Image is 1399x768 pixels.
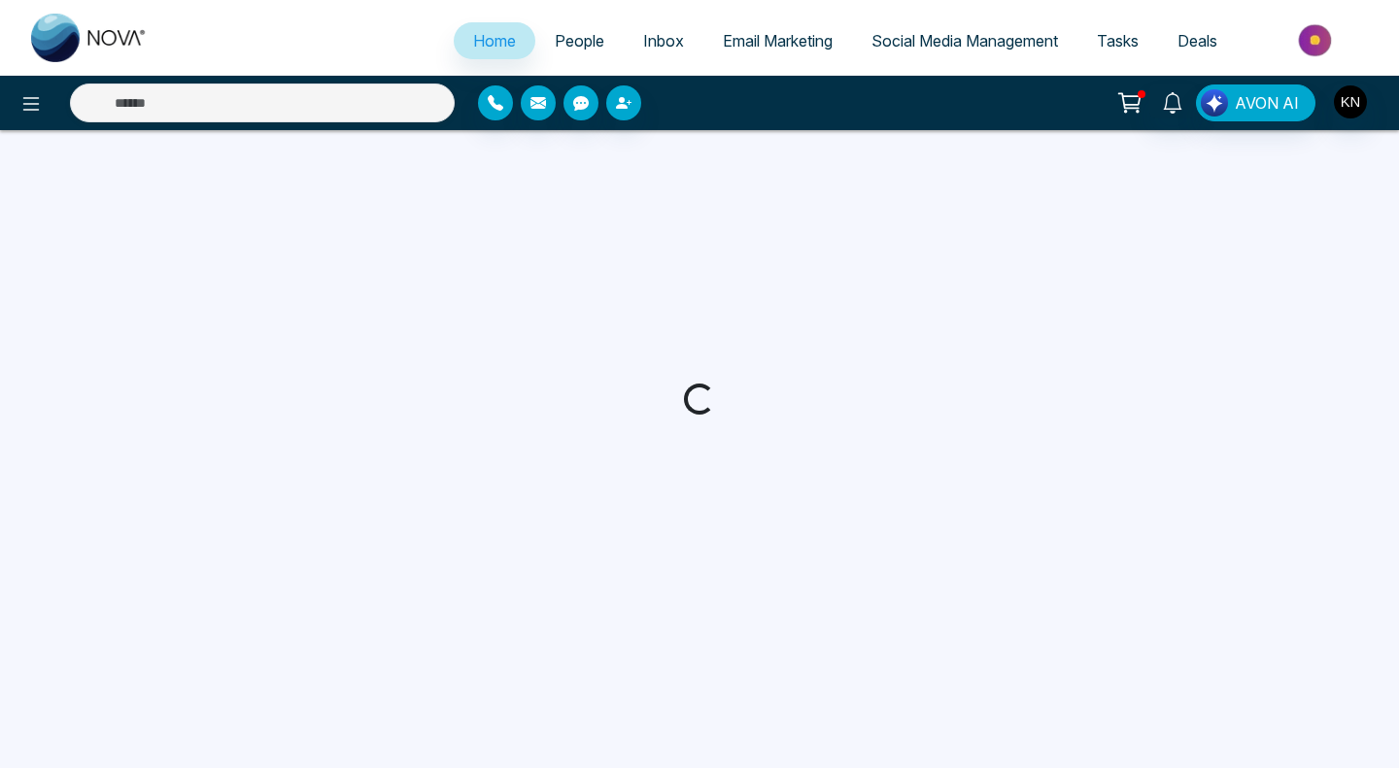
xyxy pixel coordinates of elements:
[1158,22,1237,59] a: Deals
[852,22,1077,59] a: Social Media Management
[624,22,703,59] a: Inbox
[1246,18,1387,62] img: Market-place.gif
[1177,31,1217,50] span: Deals
[454,22,535,59] a: Home
[1196,84,1315,121] button: AVON AI
[1097,31,1139,50] span: Tasks
[1201,89,1228,117] img: Lead Flow
[555,31,604,50] span: People
[1334,85,1367,118] img: User Avatar
[1077,22,1158,59] a: Tasks
[643,31,684,50] span: Inbox
[871,31,1058,50] span: Social Media Management
[535,22,624,59] a: People
[473,31,516,50] span: Home
[1235,91,1299,115] span: AVON AI
[723,31,833,50] span: Email Marketing
[703,22,852,59] a: Email Marketing
[31,14,148,62] img: Nova CRM Logo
